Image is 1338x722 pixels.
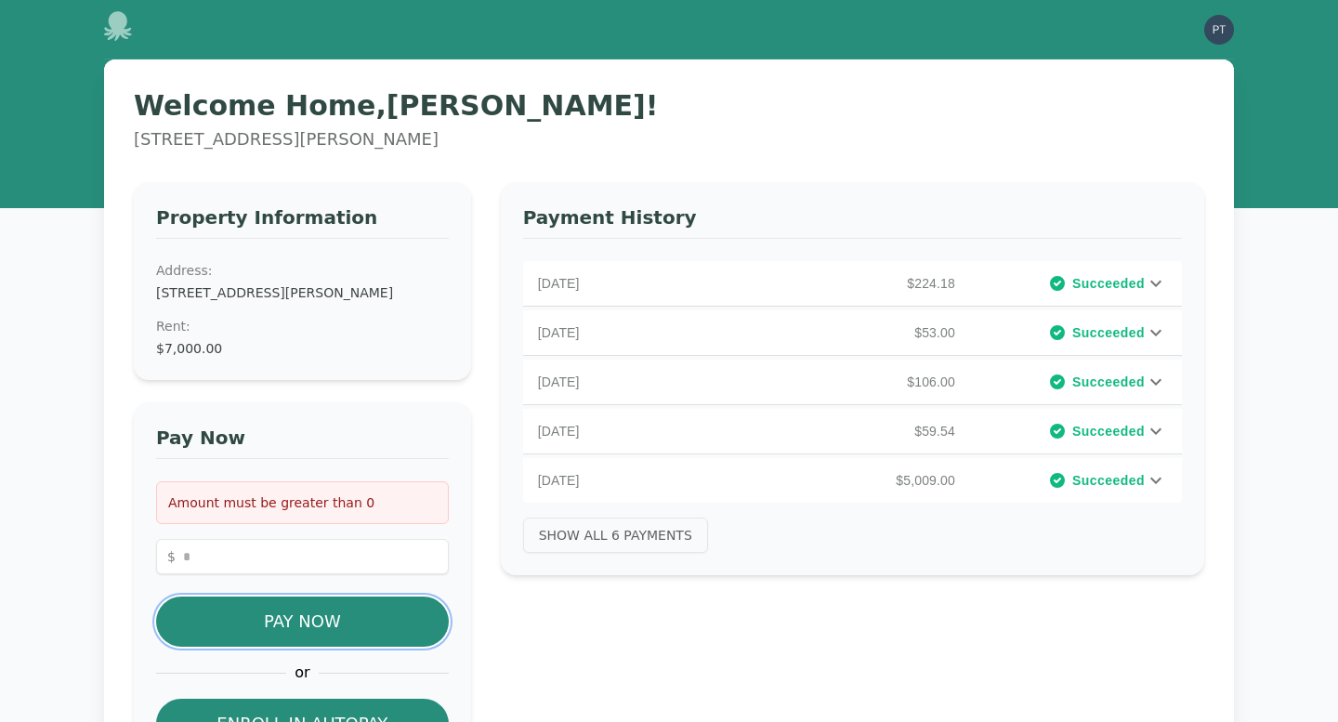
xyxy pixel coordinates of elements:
[1072,471,1145,490] span: Succeeded
[750,422,963,440] p: $59.54
[523,458,1182,503] div: [DATE]$5,009.00Succeeded
[156,597,449,647] button: Pay Now
[523,261,1182,306] div: [DATE]$224.18Succeeded
[538,373,751,391] p: [DATE]
[1072,323,1145,342] span: Succeeded
[523,204,1182,239] h3: Payment History
[156,283,449,302] dd: [STREET_ADDRESS][PERSON_NAME]
[156,339,449,358] dd: $7,000.00
[156,261,449,280] dt: Address:
[523,360,1182,404] div: [DATE]$106.00Succeeded
[168,493,437,512] p: Amount must be greater than 0
[134,126,1204,152] p: [STREET_ADDRESS][PERSON_NAME]
[1072,373,1145,391] span: Succeeded
[523,409,1182,453] div: [DATE]$59.54Succeeded
[750,373,963,391] p: $106.00
[750,323,963,342] p: $53.00
[286,662,320,684] span: or
[156,425,449,459] h3: Pay Now
[538,422,751,440] p: [DATE]
[523,518,708,553] button: Show All 6 Payments
[750,274,963,293] p: $224.18
[156,317,449,335] dt: Rent :
[1072,422,1145,440] span: Succeeded
[538,471,751,490] p: [DATE]
[156,204,449,239] h3: Property Information
[523,310,1182,355] div: [DATE]$53.00Succeeded
[1072,274,1145,293] span: Succeeded
[538,274,751,293] p: [DATE]
[750,471,963,490] p: $5,009.00
[134,89,1204,123] h1: Welcome Home, [PERSON_NAME] !
[538,323,751,342] p: [DATE]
